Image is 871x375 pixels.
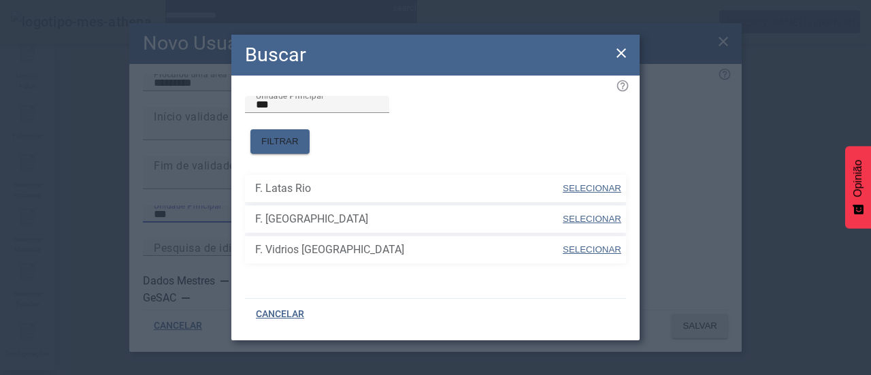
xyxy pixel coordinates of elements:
[255,243,404,256] font: F. Vidrios [GEOGRAPHIC_DATA]
[250,129,310,154] button: FILTRAR
[256,308,304,319] font: CANCELAR
[561,176,623,201] button: SELECIONAR
[255,212,368,225] font: F. [GEOGRAPHIC_DATA]
[563,214,621,224] font: SELECIONAR
[245,302,315,327] button: CANCELAR
[563,244,621,255] font: SELECIONAR
[561,207,623,231] button: SELECIONAR
[261,136,299,146] font: FILTRAR
[563,183,621,193] font: SELECIONAR
[852,160,864,197] font: Opinião
[255,182,311,195] font: F. Latas Rio
[245,43,306,66] font: Buscar
[561,238,623,262] button: SELECIONAR
[845,146,871,229] button: Feedback - Mostrar pesquisa
[256,91,323,100] font: Unidade Principal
